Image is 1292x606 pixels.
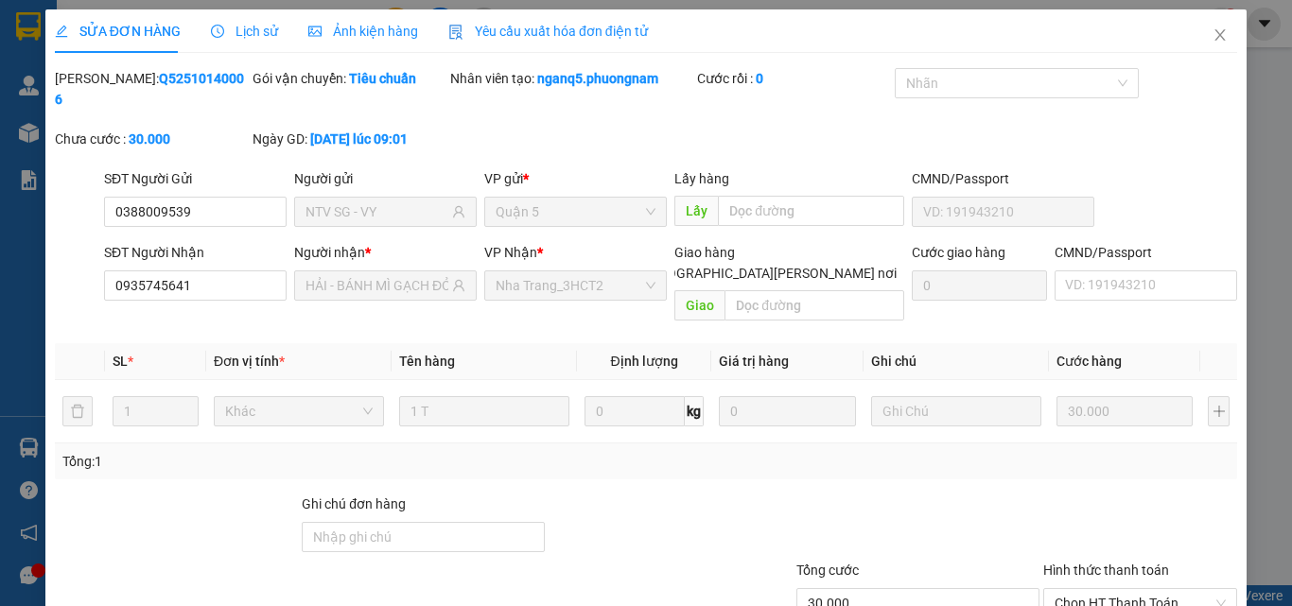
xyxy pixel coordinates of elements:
div: Người nhận [294,242,477,263]
span: Tên hàng [399,354,455,369]
button: plus [1208,396,1230,426]
input: Cước giao hàng [912,270,1047,301]
div: SĐT Người Nhận [104,242,287,263]
b: Tiêu chuẩn [349,71,416,86]
b: Phương Nam Express [24,122,104,244]
span: user [452,279,465,292]
span: VP Nhận [484,245,537,260]
img: icon [448,25,463,40]
div: [PERSON_NAME]: [55,68,249,110]
span: Nha Trang_3HCT2 [496,271,655,300]
div: Nhân viên tạo: [450,68,693,89]
b: [DOMAIN_NAME] [159,72,260,87]
span: picture [308,25,322,38]
button: Close [1194,9,1247,62]
input: Ghi chú đơn hàng [302,522,545,552]
span: Lấy hàng [674,171,729,186]
div: SĐT Người Gửi [104,168,287,189]
b: 0 [756,71,763,86]
span: edit [55,25,68,38]
span: Tổng cước [796,563,859,578]
b: Gửi khách hàng [116,27,187,116]
span: Lấy [674,196,718,226]
span: SỬA ĐƠN HÀNG [55,24,181,39]
span: kg [685,396,704,426]
span: clock-circle [211,25,224,38]
input: Dọc đường [718,196,904,226]
div: Ngày GD: [253,129,446,149]
b: [DATE] lúc 09:01 [310,131,408,147]
span: [GEOGRAPHIC_DATA][PERSON_NAME] nơi [638,263,904,284]
th: Ghi chú [864,343,1049,380]
img: logo.jpg [205,24,251,69]
div: Người gửi [294,168,477,189]
div: Gói vận chuyển: [253,68,446,89]
span: Giá trị hàng [719,354,789,369]
input: Tên người gửi [306,201,448,222]
div: Cước rồi : [697,68,891,89]
span: Lịch sử [211,24,278,39]
div: Tổng: 1 [62,451,500,472]
input: VD: 191943210 [912,197,1094,227]
span: SL [113,354,128,369]
b: 30.000 [129,131,170,147]
span: Ảnh kiện hàng [308,24,418,39]
label: Ghi chú đơn hàng [302,496,406,511]
button: delete [62,396,93,426]
span: Đơn vị tính [214,354,285,369]
input: Tên người nhận [306,275,448,296]
input: Dọc đường [725,290,904,320]
div: Chưa cước : [55,129,249,149]
label: Hình thức thanh toán [1043,563,1169,578]
span: Giao [674,290,725,320]
span: Định lượng [610,354,677,369]
div: CMND/Passport [912,168,1094,189]
input: 0 [719,396,855,426]
label: Cước giao hàng [912,245,1005,260]
li: (c) 2017 [159,90,260,113]
span: user [452,205,465,218]
b: nganq5.phuongnam [537,71,658,86]
span: Yêu cầu xuất hóa đơn điện tử [448,24,648,39]
span: Khác [225,397,373,425]
input: VD: Bàn, Ghế [399,396,569,426]
span: Quận 5 [496,198,655,226]
span: Giao hàng [674,245,735,260]
span: Cước hàng [1056,354,1122,369]
div: VP gửi [484,168,667,189]
span: close [1213,27,1228,43]
div: CMND/Passport [1055,242,1237,263]
input: 0 [1056,396,1193,426]
input: Ghi Chú [871,396,1041,426]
